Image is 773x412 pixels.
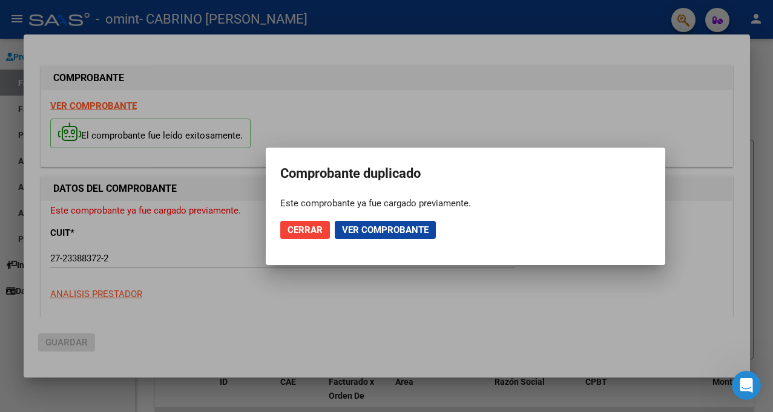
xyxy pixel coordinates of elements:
iframe: Intercom live chat [732,371,761,400]
div: Este comprobante ya fue cargado previamente. [280,197,651,209]
h2: Comprobante duplicado [280,162,651,185]
span: Ver comprobante [342,224,429,235]
button: Cerrar [280,221,330,239]
button: Ver comprobante [335,221,436,239]
span: Cerrar [288,224,323,235]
